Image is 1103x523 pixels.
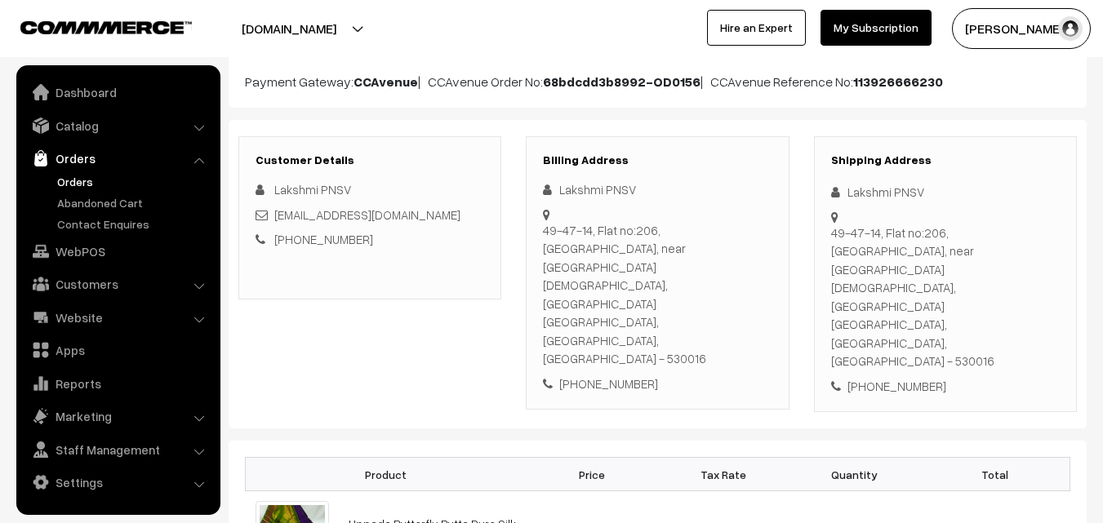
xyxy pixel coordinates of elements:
h3: Customer Details [256,153,484,167]
a: [EMAIL_ADDRESS][DOMAIN_NAME] [274,207,460,222]
a: Website [20,303,215,332]
th: Total [920,458,1070,491]
a: Reports [20,369,215,398]
a: Contact Enquires [53,215,215,233]
img: COMMMERCE [20,21,192,33]
a: Orders [53,173,215,190]
span: Lakshmi PNSV [274,182,351,197]
th: Price [527,458,658,491]
a: COMMMERCE [20,16,163,36]
b: 113926666230 [853,73,943,90]
a: Abandoned Cart [53,194,215,211]
a: WebPOS [20,237,215,266]
a: Customers [20,269,215,299]
div: [PHONE_NUMBER] [831,377,1060,396]
th: Product [246,458,527,491]
div: [PHONE_NUMBER] [543,375,772,393]
a: My Subscription [821,10,932,46]
button: [PERSON_NAME] [952,8,1091,49]
a: Dashboard [20,78,215,107]
div: 49-47-14, Flat no:206, [GEOGRAPHIC_DATA], near [GEOGRAPHIC_DATA][DEMOGRAPHIC_DATA], [GEOGRAPHIC_D... [831,224,1060,370]
img: user [1058,16,1083,41]
a: Hire an Expert [707,10,806,46]
a: Staff Management [20,435,215,464]
a: Apps [20,335,215,365]
th: Quantity [789,458,920,491]
a: [PHONE_NUMBER] [274,232,373,246]
b: 68bdcdd3b8992-OD0156 [543,73,700,90]
a: Marketing [20,401,215,431]
button: [DOMAIN_NAME] [185,8,394,49]
a: Catalog [20,111,215,140]
th: Tax Rate [657,458,789,491]
a: Orders [20,144,215,173]
h3: Billing Address [543,153,772,167]
div: 49-47-14, Flat no:206, [GEOGRAPHIC_DATA], near [GEOGRAPHIC_DATA][DEMOGRAPHIC_DATA], [GEOGRAPHIC_D... [543,221,772,368]
a: Settings [20,468,215,497]
div: Lakshmi PNSV [543,180,772,199]
b: CCAvenue [354,73,418,90]
h3: Shipping Address [831,153,1060,167]
p: Payment Gateway: | CCAvenue Order No: | CCAvenue Reference No: [245,72,1070,91]
div: Lakshmi PNSV [831,183,1060,202]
